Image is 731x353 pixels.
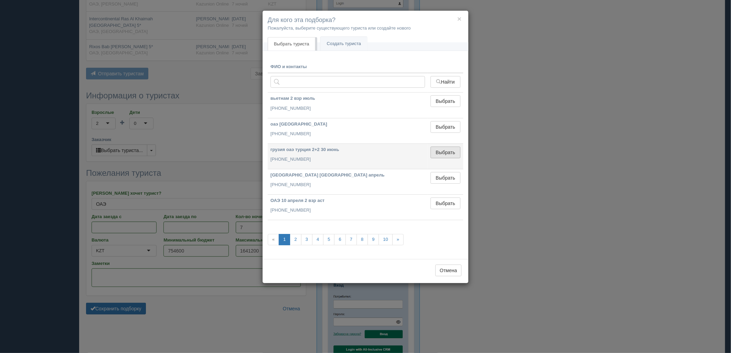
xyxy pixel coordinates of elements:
p: [PHONE_NUMBER] [271,131,425,137]
a: 8 [357,234,368,245]
a: 9 [368,234,379,245]
button: Выбрать [431,147,460,158]
b: грузия оаэ турция 2+2 30 июнь [271,147,339,152]
button: Найти [431,76,460,88]
a: Создать туриста [320,37,367,51]
a: 6 [334,234,346,245]
button: Выбрать [431,95,460,107]
a: 2 [290,234,301,245]
button: Выбрать [431,197,460,209]
button: Выбрать [431,121,460,133]
button: × [457,15,462,22]
b: ОАЭ 10 апреля 2 взр аст [271,198,325,203]
b: оаэ [GEOGRAPHIC_DATA] [271,121,327,127]
th: ФИО и контакты [268,61,428,73]
a: 7 [346,234,357,245]
a: 1 [279,234,290,245]
span: « [268,234,279,245]
p: Пожалуйста, выберите существующего туриста или создайте нового [268,25,463,31]
button: Отмена [435,265,462,276]
a: 5 [323,234,335,245]
p: [PHONE_NUMBER] [271,156,425,163]
input: Поиск по ФИО, паспорту или контактам [271,76,425,88]
a: 4 [312,234,324,245]
a: Выбрать туриста [268,37,315,51]
b: вьетнам 2 взр июль [271,96,315,101]
a: 3 [301,234,312,245]
button: Выбрать [431,172,460,184]
b: [GEOGRAPHIC_DATA] [GEOGRAPHIC_DATA] апрель [271,172,385,178]
a: 10 [379,234,392,245]
p: [PHONE_NUMBER] [271,207,425,214]
p: [PHONE_NUMBER] [271,182,425,188]
p: [PHONE_NUMBER] [271,105,425,112]
a: » [392,234,404,245]
h4: Для кого эта подборка? [268,16,463,25]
